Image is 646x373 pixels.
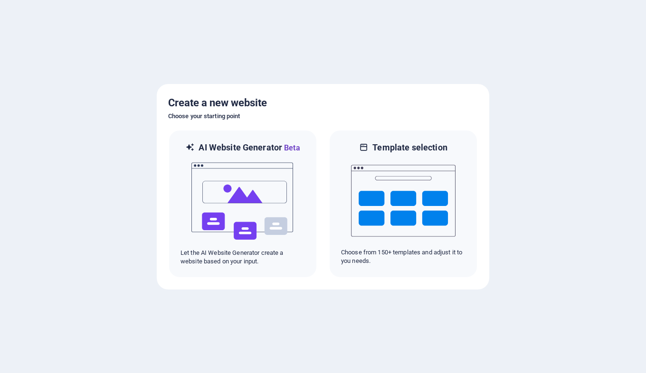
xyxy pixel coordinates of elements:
[168,111,478,122] h6: Choose your starting point
[341,248,465,265] p: Choose from 150+ templates and adjust it to you needs.
[282,143,300,152] span: Beta
[329,130,478,278] div: Template selectionChoose from 150+ templates and adjust it to you needs.
[190,154,295,249] img: ai
[180,249,305,266] p: Let the AI Website Generator create a website based on your input.
[372,142,447,153] h6: Template selection
[168,130,317,278] div: AI Website GeneratorBetaaiLet the AI Website Generator create a website based on your input.
[168,95,478,111] h5: Create a new website
[199,142,300,154] h6: AI Website Generator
